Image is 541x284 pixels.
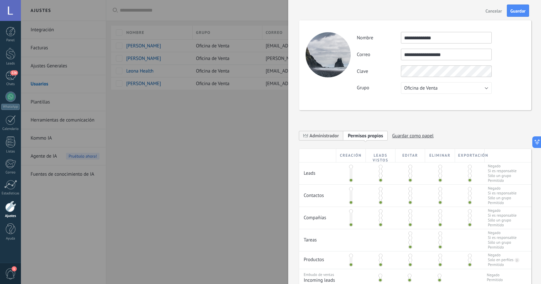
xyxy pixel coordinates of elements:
[488,178,517,183] span: Permitido
[488,196,517,201] span: Sólo un grupo
[299,229,336,246] div: Tareas
[1,62,20,66] div: Leads
[1,214,20,218] div: Ajustes
[1,38,20,43] div: Panel
[10,70,18,75] span: 226
[486,9,502,13] span: Cancelar
[299,185,336,202] div: Contactos
[1,150,20,154] div: Listas
[343,131,388,141] span: Add new role
[299,251,336,266] div: Productos
[357,85,401,91] label: Grupo
[357,68,401,74] label: Clave
[487,278,503,282] span: Permitido
[483,5,505,16] button: Cancelar
[488,201,517,205] span: Permitido
[488,208,517,213] span: Negado
[488,235,517,240] span: Si es responsable
[392,131,434,141] span: Guardar como papel
[299,131,343,141] span: Administrador
[488,240,517,245] span: Sólo un grupo
[348,133,383,139] span: Permisos propios
[299,207,336,224] div: Compañías
[395,149,425,162] div: Editar
[336,149,366,162] div: Creación
[304,272,334,277] span: Embudo de ventas
[488,223,517,228] span: Permitido
[488,253,500,258] div: Negado
[1,104,20,110] div: WhatsApp
[488,262,504,267] div: Permitido
[12,266,17,271] span: 1
[488,164,517,169] span: Negado
[1,191,20,196] div: Estadísticas
[488,258,514,262] div: Solo en perfiles
[1,237,20,241] div: Ayuda
[299,162,336,180] div: Leads
[401,82,492,94] button: Oficina de Venta
[515,258,518,263] div: ?
[1,127,20,131] div: Calendario
[357,35,401,41] label: Nombre
[488,173,517,178] span: Sólo un grupo
[304,277,364,283] span: Incoming leads
[488,213,517,218] span: Si es responsable
[488,218,517,223] span: Sólo un grupo
[488,191,517,196] span: Si es responsable
[309,133,339,139] span: Administrador
[488,245,517,250] span: Permitido
[425,149,455,162] div: Eliminar
[366,149,395,162] div: Leads vistos
[487,273,503,278] span: Negado
[455,149,485,162] div: Exportación
[404,85,438,91] span: Oficina de Venta
[488,169,517,173] span: Si es responsable
[510,9,526,13] span: Guardar
[357,52,401,58] label: Correo
[1,171,20,175] div: Correo
[507,5,529,17] button: Guardar
[1,82,20,86] div: Chats
[488,230,517,235] span: Negado
[488,186,517,191] span: Negado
